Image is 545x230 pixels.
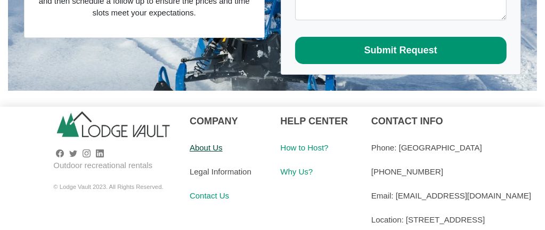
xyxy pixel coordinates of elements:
[371,136,537,184] div: Phone: [GEOGRAPHIC_DATA] [PHONE_NUMBER]
[83,148,91,157] a: instagram
[69,148,77,157] a: twitter
[371,184,537,208] div: Email: [EMAIL_ADDRESS][DOMAIN_NAME]
[96,148,104,157] a: linkedin
[190,191,229,200] a: Contact Us
[69,149,77,157] svg: twitter
[56,148,64,157] a: facebook
[364,45,437,55] b: Submit Request
[53,160,174,172] div: Outdoor recreational rentals
[281,167,313,176] a: Why Us?
[53,184,163,190] sup: © Lodge Vault 2023. All Rights Reserved.
[190,160,265,184] div: Legal Information
[190,107,265,136] div: COMPANY
[56,149,64,157] svg: facebook
[96,149,104,157] svg: linkedin
[83,149,91,157] svg: instagram
[53,107,174,147] img: logo-400X135.2418b4bb.jpg
[190,143,223,152] a: About Us
[281,143,329,152] a: How to Host?
[281,107,356,136] div: HELP CENTER
[295,37,507,64] button: Submit Request
[371,107,537,136] div: CONTACT INFO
